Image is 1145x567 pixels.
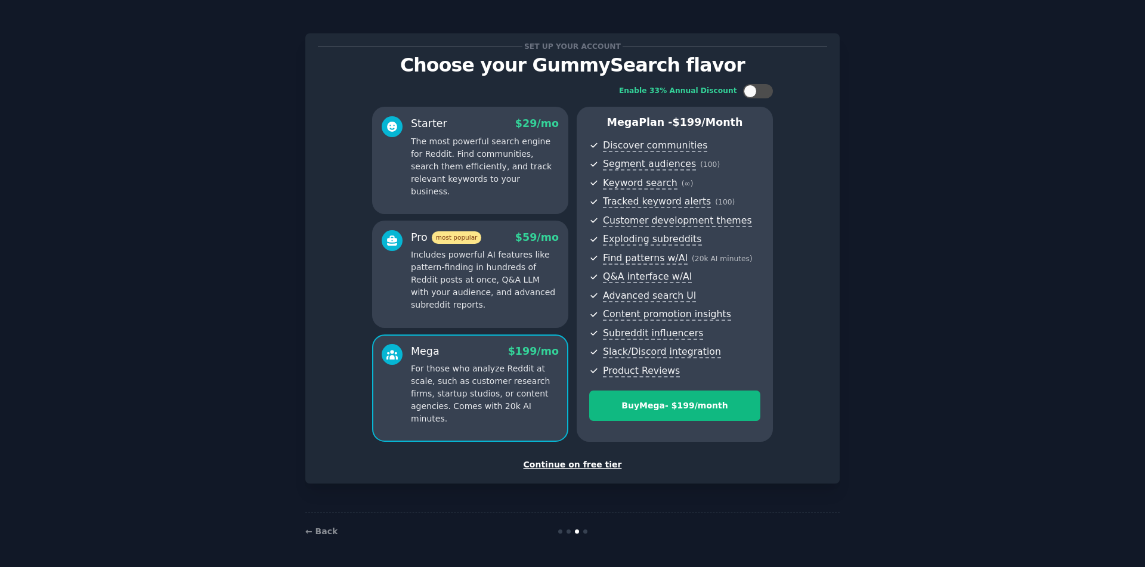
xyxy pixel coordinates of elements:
span: Set up your account [522,40,623,52]
span: ( 100 ) [715,198,735,206]
p: For those who analyze Reddit at scale, such as customer research firms, startup studios, or conte... [411,362,559,425]
span: $ 199 /mo [508,345,559,357]
span: $ 199 /month [673,116,743,128]
div: Buy Mega - $ 199 /month [590,399,760,412]
span: most popular [432,231,482,244]
p: Mega Plan - [589,115,760,130]
span: $ 29 /mo [515,117,559,129]
span: Discover communities [603,140,707,152]
button: BuyMega- $199/month [589,391,760,421]
span: ( ∞ ) [682,179,694,188]
div: Mega [411,344,440,359]
a: ← Back [305,526,338,536]
span: Exploding subreddits [603,233,701,246]
span: Customer development themes [603,215,752,227]
span: Find patterns w/AI [603,252,688,265]
span: Advanced search UI [603,290,696,302]
span: Product Reviews [603,365,680,377]
span: Content promotion insights [603,308,731,321]
span: Segment audiences [603,158,696,171]
span: Slack/Discord integration [603,346,721,358]
span: Q&A interface w/AI [603,271,692,283]
p: Choose your GummySearch flavor [318,55,827,76]
p: The most powerful search engine for Reddit. Find communities, search them efficiently, and track ... [411,135,559,198]
span: ( 100 ) [700,160,720,169]
div: Enable 33% Annual Discount [619,86,737,97]
div: Starter [411,116,447,131]
p: Includes powerful AI features like pattern-finding in hundreds of Reddit posts at once, Q&A LLM w... [411,249,559,311]
span: ( 20k AI minutes ) [692,255,753,263]
span: Keyword search [603,177,677,190]
div: Continue on free tier [318,458,827,471]
div: Pro [411,230,481,245]
span: $ 59 /mo [515,231,559,243]
span: Subreddit influencers [603,327,703,340]
span: Tracked keyword alerts [603,196,711,208]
